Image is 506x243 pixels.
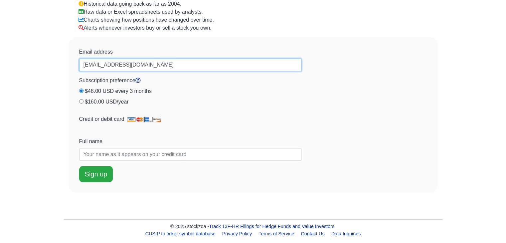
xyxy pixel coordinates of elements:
iframe: Cadre de saisie sécurisé pour le paiement par carte [79,126,301,132]
label: Credit or debit card [79,115,161,123]
label: Email address [79,48,113,56]
li: Alerts whenever investors buy or sell a stock you own. [79,24,433,32]
div: © 2025 stockzoa - . [64,223,443,230]
li: Charts showing how positions have changed over time. [79,16,433,24]
label: Full name [79,137,102,145]
label: Subscription preference [79,77,141,85]
label: $160.00 USD/year [85,98,129,106]
a: Track 13F-HR Filings for Hedge Funds and Value Investors [209,224,334,229]
label: $48.00 USD every 3 months [85,87,152,95]
a: Data Inquiries [329,228,364,239]
a: CUSIP to ticker symbol database [143,228,218,239]
img: Pay by Visa, Mastercard, American Express, or Discover [127,117,161,122]
li: Raw data or Excel spreadsheets used by analysts. [79,8,433,16]
a: Contact Us [298,228,327,239]
a: Terms of Service [256,228,297,239]
a: Privacy Policy [220,228,255,239]
input: Your email [79,59,301,71]
button: Sign up [79,166,113,182]
input: Your name as it appears on your credit card [79,148,301,161]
